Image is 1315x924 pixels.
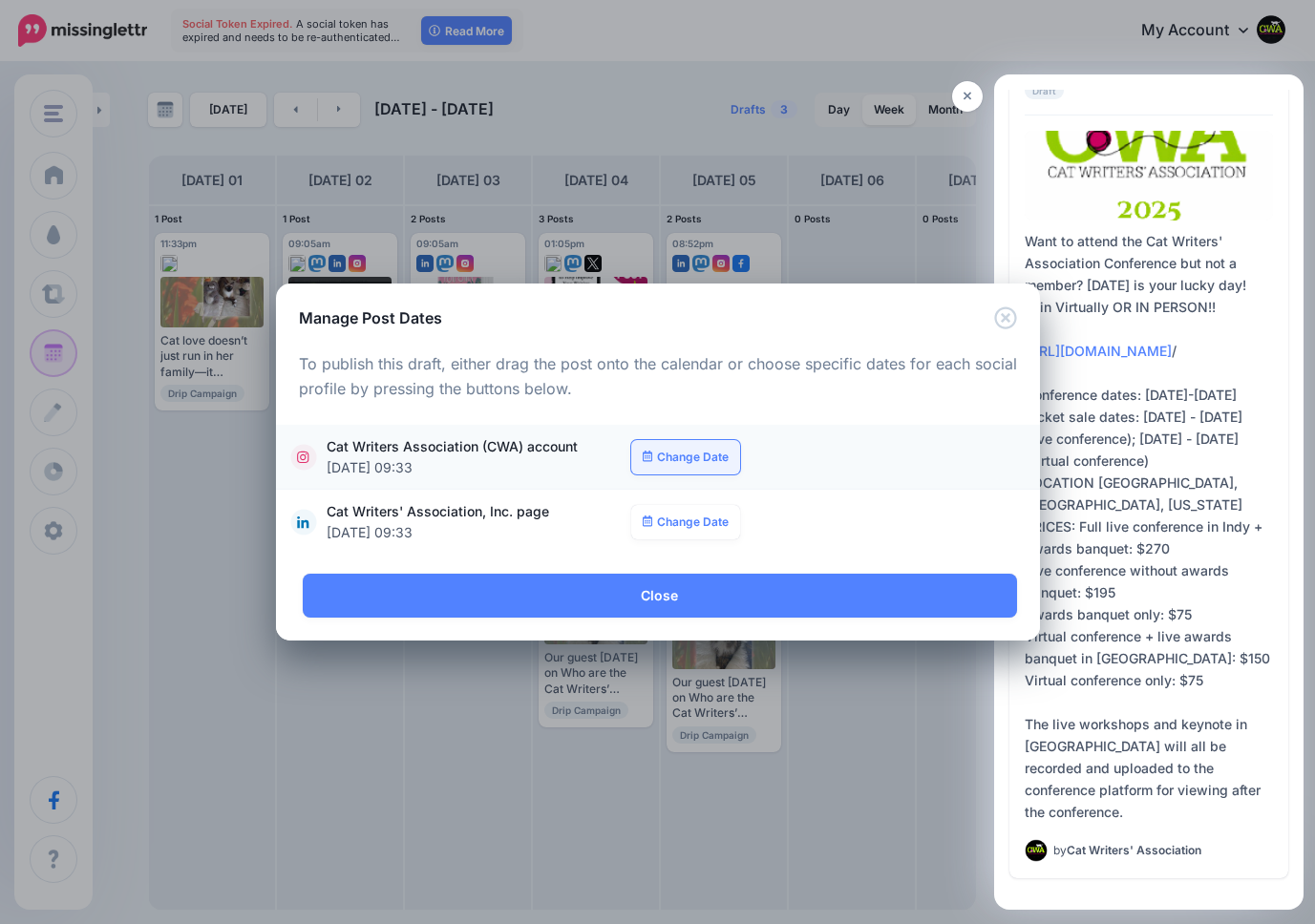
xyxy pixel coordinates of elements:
button: Close [994,306,1017,330]
span: [DATE] 09:33 [327,522,622,543]
span: Cat Writers Association (CWA) account [327,436,631,478]
p: To publish this draft, either drag the post onto the calendar or choose specific dates for each s... [299,352,1017,402]
span: Cat Writers' Association, Inc. page [327,501,631,543]
a: Close [303,574,1017,618]
h5: Manage Post Dates [299,306,442,329]
span: [DATE] 09:33 [327,457,622,478]
a: Change Date [631,505,741,539]
a: Change Date [631,440,741,474]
